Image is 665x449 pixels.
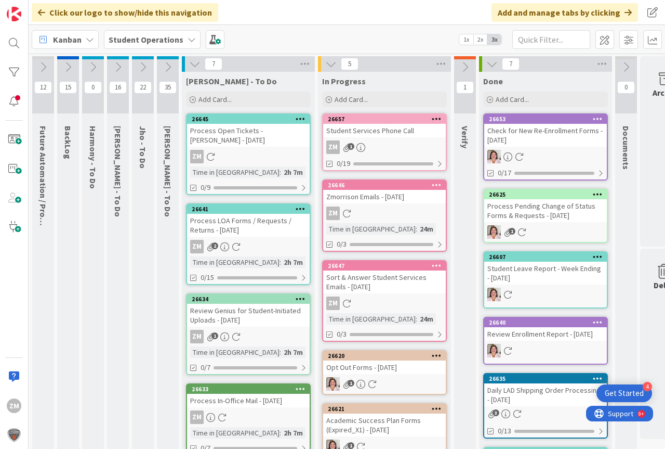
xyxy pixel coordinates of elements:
span: 0/19 [337,158,350,169]
div: EW [484,225,607,239]
span: 1 [456,81,474,94]
span: 3x [487,34,501,45]
span: Kanban [53,33,82,46]
span: 2x [473,34,487,45]
a: 26620Opt Out Forms - [DATE]EW [322,350,447,395]
span: : [280,427,281,439]
img: EW [487,150,501,163]
a: 26646Zmorrison Emails - [DATE]ZMTime in [GEOGRAPHIC_DATA]:24m0/3 [322,179,447,252]
div: 26653 [484,114,607,124]
span: 0/7 [201,362,210,373]
a: 26640Review Enrollment Report - [DATE]EW [483,317,608,365]
img: EW [326,377,340,391]
span: 0 [84,81,102,94]
span: Emilie - To Do [113,126,123,217]
span: 22 [134,81,152,94]
div: Process Open Tickets - [PERSON_NAME] - [DATE] [187,124,310,147]
div: Open Get Started checklist, remaining modules: 4 [596,384,652,402]
div: 26640Review Enrollment Report - [DATE] [484,318,607,341]
div: 26621 [323,404,446,414]
div: 26621 [328,405,446,413]
div: ZM [187,150,310,163]
div: 26621Academic Success Plan Forms (Expired_X1) - [DATE] [323,404,446,437]
div: 26657 [323,114,446,124]
div: Time in [GEOGRAPHIC_DATA] [190,256,280,268]
span: 0/3 [337,329,347,340]
a: 26607Student Leave Report - Week Ending - [DATE]EW [483,251,608,309]
div: 26657Student Services Phone Call [323,114,446,137]
div: 26646 [323,181,446,190]
div: 26646Zmorrison Emails - [DATE] [323,181,446,203]
div: EW [484,150,607,163]
div: ZM [190,330,204,343]
a: 26625Process Pending Change of Status Forms & Requests - [DATE]EW [483,189,608,243]
span: Add Card... [198,95,232,104]
div: 24m [417,313,436,325]
div: 26633 [187,384,310,394]
div: ZM [323,207,446,220]
div: 26620 [328,352,446,360]
div: 26640 [484,318,607,327]
div: 26607 [484,252,607,262]
div: Opt Out Forms - [DATE] [323,361,446,374]
div: 26645 [187,114,310,124]
div: 26620 [323,351,446,361]
div: 26640 [489,319,607,326]
span: Zaida - To Do [186,76,277,86]
div: Student Leave Report - Week Ending - [DATE] [484,262,607,285]
span: Jho - To Do [138,126,148,169]
div: Review Enrollment Report - [DATE] [484,327,607,341]
a: 26657Student Services Phone CallZM0/19 [322,113,447,171]
div: ZM [187,330,310,343]
div: 26641 [187,204,310,214]
div: Time in [GEOGRAPHIC_DATA] [190,347,280,358]
span: 1 [348,442,354,449]
span: 35 [159,81,177,94]
span: Amanda - To Do [163,126,173,217]
div: Student Services Phone Call [323,124,446,137]
span: 15 [59,81,77,94]
div: 26635 [484,374,607,383]
span: Documents [621,126,631,170]
div: 26645 [192,116,310,123]
div: Click our logo to show/hide this navigation [32,3,218,22]
span: Harmony - To Do [88,126,98,189]
div: Daily LAD Shipping Order Processing - [DATE] [484,383,607,406]
span: 0 [617,81,635,94]
span: 0/9 [201,182,210,193]
div: ZM [323,297,446,310]
div: 26634Review Genius for Student-Initiated Uploads - [DATE] [187,294,310,327]
span: : [416,223,417,235]
a: 26645Process Open Tickets - [PERSON_NAME] - [DATE]ZMTime in [GEOGRAPHIC_DATA]:2h 7m0/9 [186,113,311,195]
div: ZM [326,140,340,154]
div: Add and manage tabs by clicking [491,3,638,22]
span: BackLog [63,126,73,159]
div: 26634 [187,294,310,304]
div: 26641 [192,206,310,213]
a: 26634Review Genius for Student-Initiated Uploads - [DATE]ZMTime in [GEOGRAPHIC_DATA]:2h 7m0/7 [186,293,311,375]
div: 9+ [52,4,58,12]
div: Sort & Answer Student Services Emails - [DATE] [323,271,446,293]
div: ZM [187,410,310,424]
span: 1 [509,228,515,235]
div: 2h 7m [281,256,305,268]
span: 1 [348,143,354,150]
div: 26657 [328,116,446,123]
div: ZM [190,150,204,163]
a: 26641Process LOA Forms / Requests / Returns - [DATE]ZMTime in [GEOGRAPHIC_DATA]:2h 7m0/15 [186,203,311,285]
span: 1x [459,34,473,45]
div: EW [484,344,607,357]
div: 24m [417,223,436,235]
div: 26647Sort & Answer Student Services Emails - [DATE] [323,261,446,293]
div: Process In-Office Mail - [DATE] [187,394,310,407]
div: 26635Daily LAD Shipping Order Processing - [DATE] [484,374,607,406]
div: 2h 7m [281,166,305,178]
span: : [280,347,281,358]
span: Done [483,76,503,86]
img: EW [487,344,501,357]
img: EW [487,225,501,239]
div: ZM [326,207,340,220]
div: 2h 7m [281,347,305,358]
div: EW [484,288,607,301]
div: 26607Student Leave Report - Week Ending - [DATE] [484,252,607,285]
